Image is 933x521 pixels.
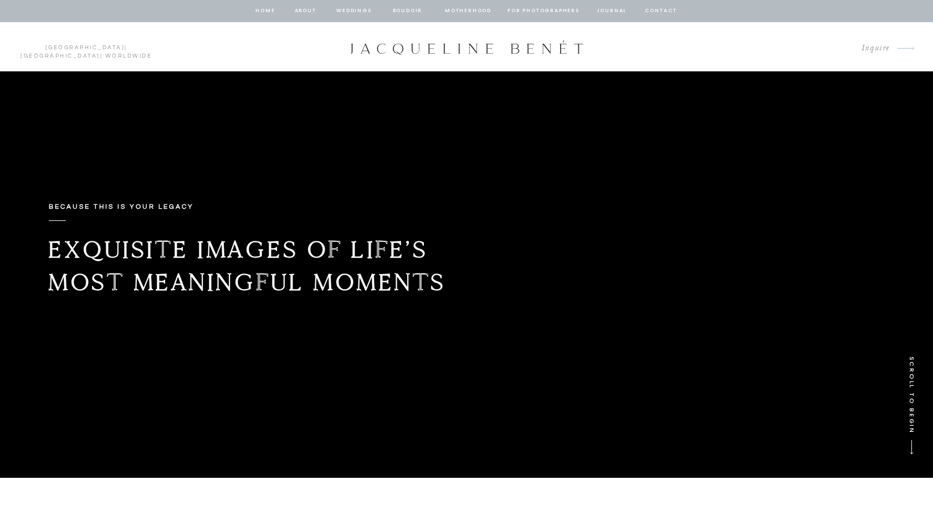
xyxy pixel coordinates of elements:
[392,6,423,16] a: BOUDOIR
[904,357,917,450] p: SCROLL TO BEGIN
[16,44,157,50] p: | | Worldwide
[594,6,629,16] a: journal
[853,41,890,56] a: Inquire
[255,6,276,16] a: home
[445,6,491,16] a: Motherhood
[335,6,373,16] a: Weddings
[45,45,125,50] a: [GEOGRAPHIC_DATA]
[507,6,580,16] a: for photographers
[49,203,194,210] b: Because this is your legacy
[48,235,446,297] b: Exquisite images of life’s most meaningful moments
[20,53,100,59] a: [GEOGRAPHIC_DATA]
[294,6,317,16] a: about
[643,6,679,16] a: contact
